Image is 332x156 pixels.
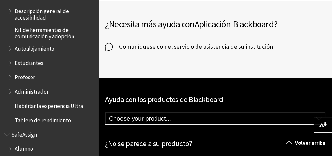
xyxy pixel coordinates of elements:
span: Kit de herramientas de comunicación y adopción [15,24,94,40]
span: Alumno [15,144,33,152]
h2: ¿Necesita más ayuda con ? [105,17,325,31]
h2: ¿No se parece a su producto? [105,138,325,149]
span: Aplicación Blackboard [195,18,274,30]
span: Comuníquese con el servicio de asistencia de su institución [113,42,273,52]
span: Autoalojamiento [15,43,54,52]
span: Habilitar la experiencia Ultra [15,100,83,109]
h2: Ayuda con los productos de Blackboard [105,94,325,105]
span: Estudiantes [15,57,43,66]
a: Comuníquese con el servicio de asistencia de su institución [105,42,273,52]
span: Tablero de rendimiento [15,115,71,123]
a: Volver arriba [281,137,332,149]
span: Profesor [15,72,35,80]
span: Administrador [15,86,49,95]
span: Descripción general de accesibilidad [15,6,94,21]
span: SafeAssign [11,129,37,138]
